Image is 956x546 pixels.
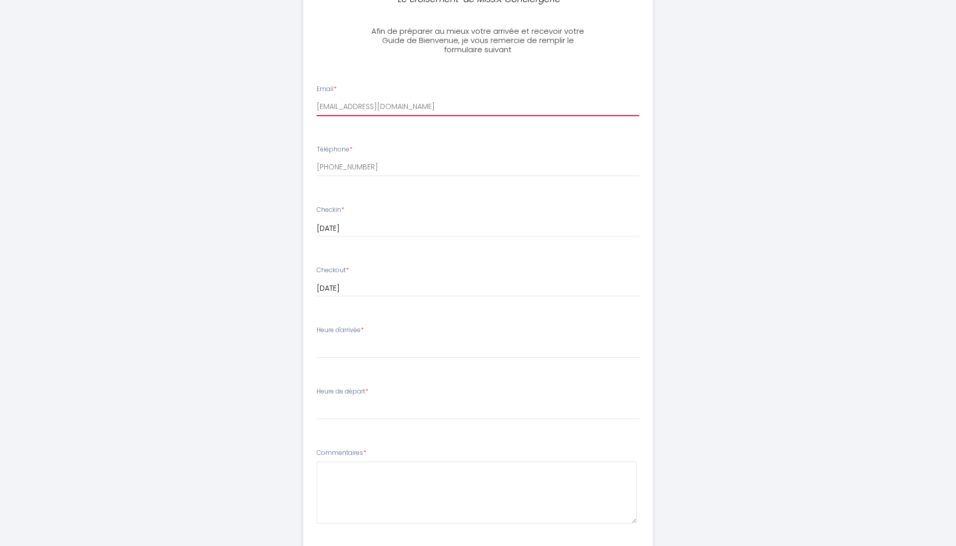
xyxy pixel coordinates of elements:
label: Heure de départ [317,387,368,397]
label: Checkout [317,266,349,275]
label: Commentaires [317,448,366,458]
label: Email [317,84,337,94]
label: Téléphone [317,145,352,155]
h3: Afin de préparer au mieux votre arrivée et recevoir votre Guide de Bienvenue, je vous remercie de... [364,27,592,54]
label: Heure d'arrivée [317,325,364,335]
label: Checkin [317,205,344,215]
